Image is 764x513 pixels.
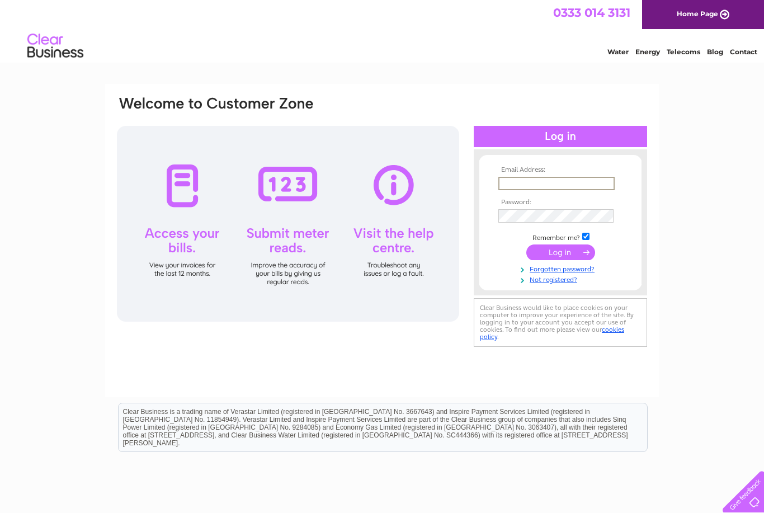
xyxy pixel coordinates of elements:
[496,231,625,242] td: Remember me?
[474,298,647,347] div: Clear Business would like to place cookies on your computer to improve your experience of the sit...
[553,6,630,20] a: 0333 014 3131
[667,48,700,56] a: Telecoms
[526,244,595,260] input: Submit
[730,48,757,56] a: Contact
[607,48,629,56] a: Water
[496,199,625,206] th: Password:
[496,166,625,174] th: Email Address:
[635,48,660,56] a: Energy
[498,263,625,274] a: Forgotten password?
[480,326,624,341] a: cookies policy
[119,6,647,54] div: Clear Business is a trading name of Verastar Limited (registered in [GEOGRAPHIC_DATA] No. 3667643...
[707,48,723,56] a: Blog
[27,29,84,63] img: logo.png
[498,274,625,284] a: Not registered?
